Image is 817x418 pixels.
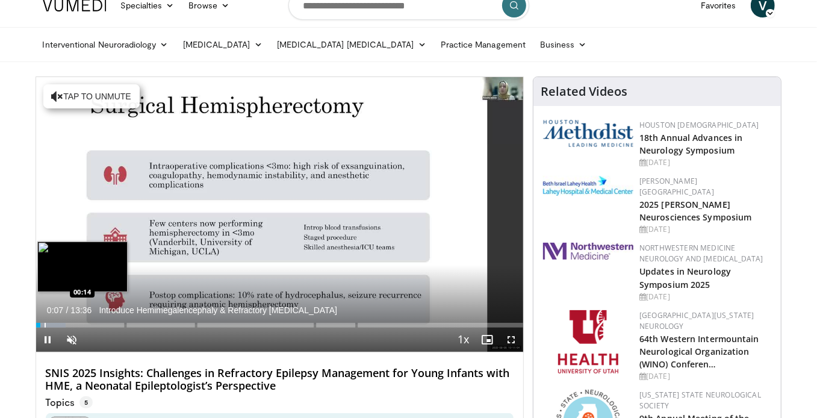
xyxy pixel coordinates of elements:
a: [PERSON_NAME][GEOGRAPHIC_DATA] [639,176,714,197]
a: 2025 [PERSON_NAME] Neurosciences Symposium [639,199,751,223]
img: f6362829-b0a3-407d-a044-59546adfd345.png.150x105_q85_autocrop_double_scale_upscale_version-0.2.png [558,310,618,373]
button: Playback Rate [451,328,475,352]
button: Tap to unmute [43,84,140,108]
div: [DATE] [639,157,771,168]
a: Houston [DEMOGRAPHIC_DATA] [639,120,759,130]
div: [DATE] [639,224,771,235]
img: 2a462fb6-9365-492a-ac79-3166a6f924d8.png.150x105_q85_autocrop_double_scale_upscale_version-0.2.jpg [543,243,633,260]
img: e7977282-282c-4444-820d-7cc2733560fd.jpg.150x105_q85_autocrop_double_scale_upscale_version-0.2.jpg [543,176,633,196]
button: Unmute [60,328,84,352]
a: Business [533,33,594,57]
button: Enable picture-in-picture mode [475,328,499,352]
div: [DATE] [639,292,771,302]
a: Interventional Neuroradiology [36,33,176,57]
a: [MEDICAL_DATA] [MEDICAL_DATA] [270,33,433,57]
span: / [66,305,69,315]
h4: SNIS 2025 Insights: Challenges in Refractory Epilepsy Management for Young Infants with HME, a Ne... [46,367,514,393]
p: Topics [46,396,93,408]
video-js: Video Player [36,77,524,352]
img: 5e4488cc-e109-4a4e-9fd9-73bb9237ee91.png.150x105_q85_autocrop_double_scale_upscale_version-0.2.png [543,120,633,147]
a: Practice Management [433,33,533,57]
button: Fullscreen [499,328,523,352]
a: [US_STATE] State Neurological Society [639,390,761,411]
a: Updates in Neurology Symposium 2025 [639,266,731,290]
span: 0:07 [47,305,63,315]
button: Pause [36,328,60,352]
a: 18th Annual Advances in Neurology Symposium [639,132,742,156]
img: image.jpeg [37,242,128,292]
span: 5 [79,396,93,408]
a: [GEOGRAPHIC_DATA][US_STATE] Neurology [639,310,754,331]
div: Progress Bar [36,323,524,328]
a: 64th Western Intermountain Neurological Organization (WINO) Conferen… [639,333,759,370]
a: [MEDICAL_DATA] [176,33,270,57]
div: [DATE] [639,371,771,382]
span: Introduce Hemimegalencephaly & Refractory [MEDICAL_DATA] [99,305,337,316]
span: 13:36 [70,305,92,315]
h4: Related Videos [541,84,627,99]
a: Northwestern Medicine Neurology and [MEDICAL_DATA] [639,243,763,264]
